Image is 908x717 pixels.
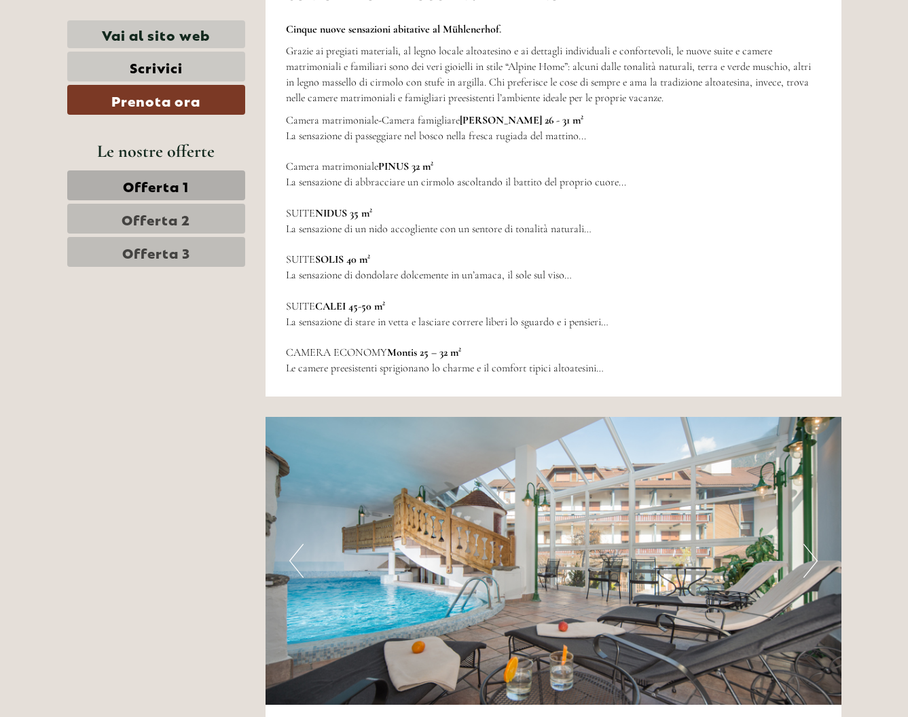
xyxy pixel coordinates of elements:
[123,176,189,195] span: Offerta 1
[122,209,190,228] span: Offerta 2
[286,252,821,268] p: SUITE
[499,22,501,36] span: .
[286,361,821,376] p: Le camere preesistenti sprigionano lo charme e il comfort tipici altoatesini…
[286,206,821,221] p: SUITE
[286,43,821,105] p: Grazie ai pregiati materiali, al legno locale altoatesino e ai dettagli individuali e confortevol...
[315,253,370,266] strong: SOLIS 40 m²
[315,299,385,313] strong: CALEI 45-50 m²
[289,544,304,578] button: Previous
[460,113,583,127] strong: [PERSON_NAME] 26 - 31 m²
[67,20,245,48] a: Vai al sito web
[315,206,372,220] strong: NIDUS 35 m²
[286,174,821,190] p: La sensazione di abbracciare un cirmolo ascoltando il battito del proprio cuore...
[67,139,245,164] div: Le nostre offerte
[803,544,818,578] button: Next
[286,159,821,174] p: Camera matrimoniale
[286,128,821,144] p: La sensazione di passeggiare nel bosco nella fresca rugiada del mattino...
[378,160,433,173] strong: PINUS 32 m²
[286,113,821,128] p: Camera matrimoniale Camera famigliare
[122,242,190,261] span: Offerta 3
[286,22,501,36] strong: Cinque nuove sensazioni abitative al Mühlenerhof
[286,299,821,314] p: SUITE
[67,85,245,115] a: Prenota ora
[378,113,382,127] strong: -
[286,268,821,283] p: La sensazione di dondolare dolcemente in un’amaca, il sole sul viso…
[286,221,821,237] p: La sensazione di un nido accogliente con un sentore di tonalità naturali…
[286,314,821,330] p: La sensazione di stare in vetta e lasciare correre liberi lo sguardo e i pensieri…
[67,52,245,81] a: Scrivici
[286,345,821,361] p: CAMERA ECONOMY
[387,346,461,359] strong: Montis 25 – 32 m²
